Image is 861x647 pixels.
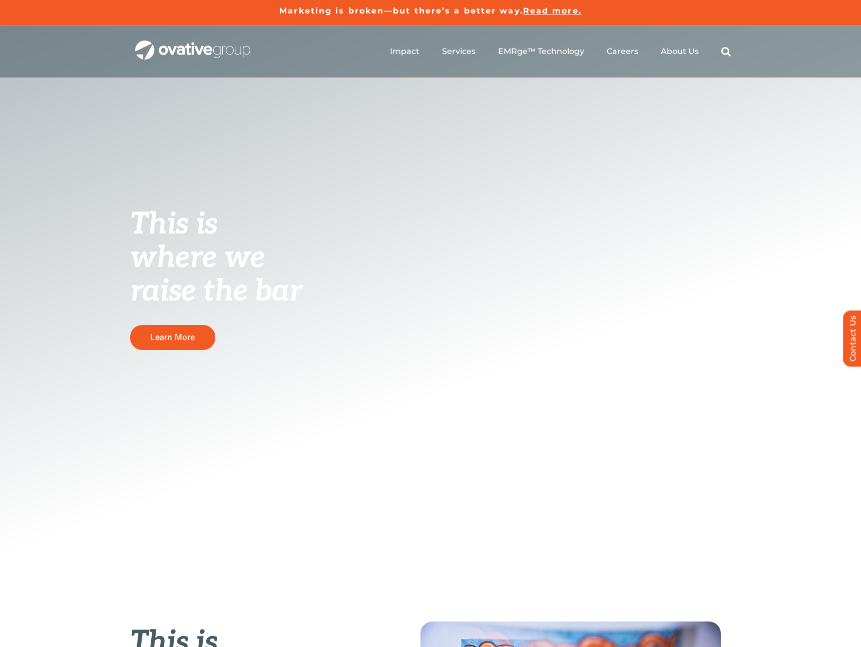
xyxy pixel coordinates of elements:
[523,6,582,15] a: Read more.
[607,46,638,56] a: Careers
[130,240,302,309] span: where we raise the bar
[721,46,731,56] a: Search
[390,35,731,67] nav: Menu
[130,206,217,242] span: This is
[442,46,476,56] a: Services
[150,332,195,342] span: Learn More
[661,46,699,56] a: About Us
[390,46,419,56] a: Impact
[279,6,523,15] a: Marketing is broken—but there’s a better way.
[135,39,250,49] a: OG_Full_horizontal_WHT
[498,46,584,56] a: EMRge™ Technology
[130,325,215,349] a: Learn More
